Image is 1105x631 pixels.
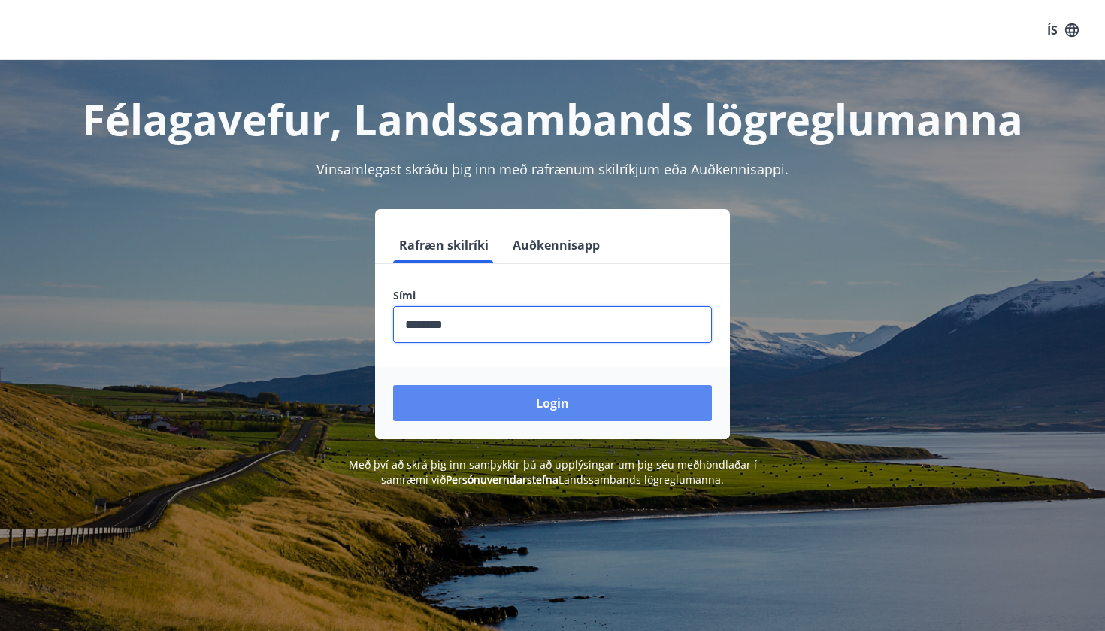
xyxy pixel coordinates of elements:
[1039,17,1087,44] button: ÍS
[29,90,1076,147] h1: Félagavefur, Landssambands lögreglumanna
[393,385,712,421] button: Login
[507,227,606,263] button: Auðkennisapp
[393,227,495,263] button: Rafræn skilríki
[349,457,757,487] span: Með því að skrá þig inn samþykkir þú að upplýsingar um þig séu meðhöndlaðar í samræmi við Landssa...
[446,472,559,487] a: Persónuverndarstefna
[316,160,789,178] span: Vinsamlegast skráðu þig inn með rafrænum skilríkjum eða Auðkennisappi.
[393,288,712,303] label: Sími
